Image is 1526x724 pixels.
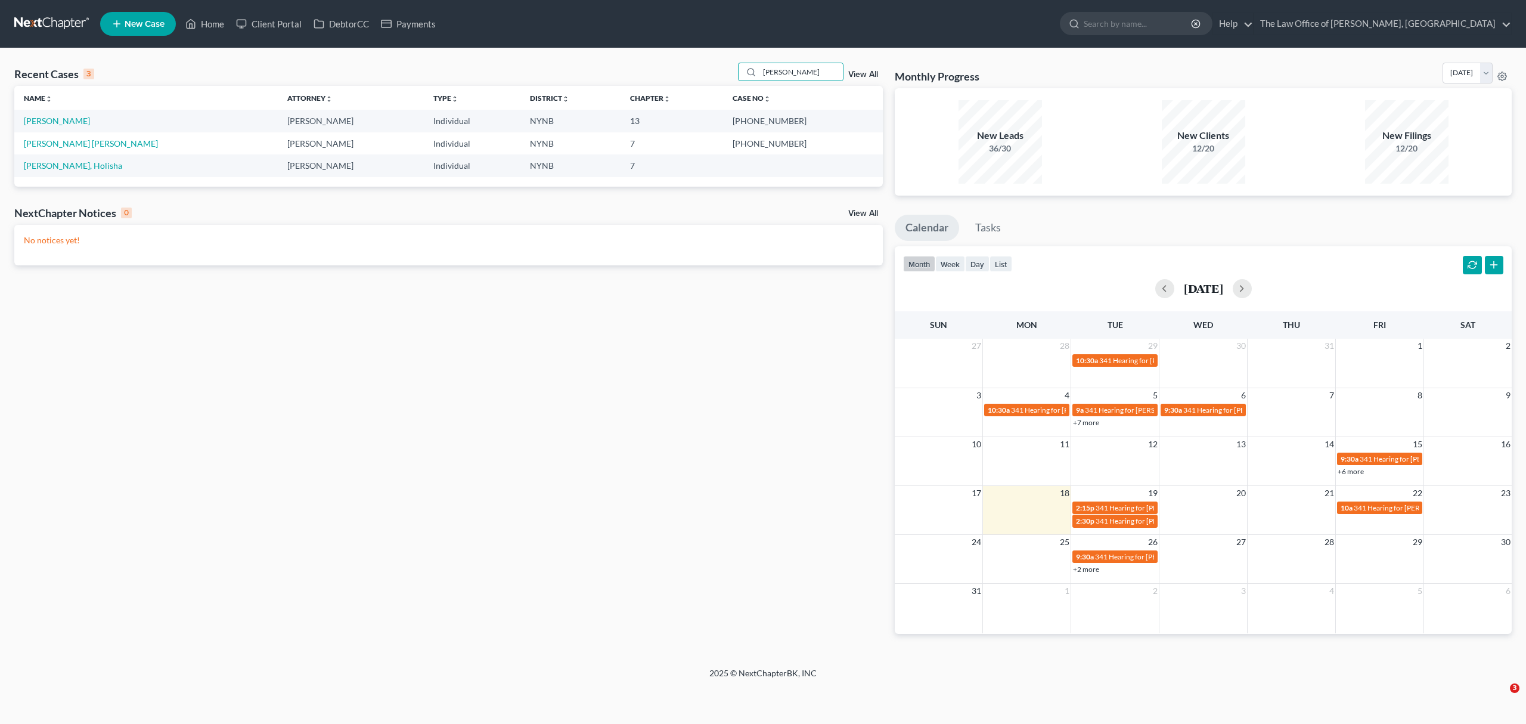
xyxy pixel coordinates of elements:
span: 5 [1152,388,1159,403]
span: 18 [1059,486,1071,500]
span: 3 [1510,683,1519,693]
span: 30 [1500,535,1512,549]
a: View All [848,70,878,79]
input: Search by name... [1084,13,1193,35]
span: 341 Hearing for [PERSON_NAME], Frayddelith [1096,503,1242,512]
span: 2:30p [1076,516,1094,525]
input: Search by name... [759,63,843,81]
div: 0 [121,208,132,218]
span: 341 Hearing for [PERSON_NAME] [1095,552,1202,561]
span: 11 [1059,437,1071,451]
span: 2 [1152,584,1159,598]
span: 31 [970,584,982,598]
i: unfold_more [451,95,458,103]
div: New Leads [959,129,1042,143]
a: Payments [375,13,442,35]
a: Nameunfold_more [24,94,52,103]
td: Individual [424,110,520,132]
td: [PHONE_NUMBER] [723,132,883,154]
span: 6 [1505,584,1512,598]
span: 341 Hearing for [PERSON_NAME] [1011,406,1118,414]
span: Tue [1108,320,1123,330]
div: 36/30 [959,143,1042,154]
button: day [965,256,990,272]
div: NextChapter Notices [14,206,132,220]
span: 4 [1063,388,1071,403]
h2: [DATE] [1184,282,1223,295]
a: Client Portal [230,13,308,35]
td: 7 [621,154,723,177]
span: Mon [1016,320,1037,330]
span: 4 [1328,584,1335,598]
span: 16 [1500,437,1512,451]
p: No notices yet! [24,234,873,246]
td: NYNB [520,154,621,177]
a: [PERSON_NAME] [PERSON_NAME] [24,138,158,148]
span: 28 [1059,339,1071,353]
span: 9 [1505,388,1512,403]
a: Typeunfold_more [433,94,458,103]
span: 12 [1147,437,1159,451]
a: The Law Office of [PERSON_NAME], [GEOGRAPHIC_DATA] [1254,13,1511,35]
span: 24 [970,535,982,549]
div: New Filings [1365,129,1449,143]
span: 28 [1323,535,1335,549]
a: +6 more [1338,467,1364,476]
span: 1 [1063,584,1071,598]
span: 31 [1323,339,1335,353]
button: month [903,256,935,272]
td: 13 [621,110,723,132]
span: 341 Hearing for [PERSON_NAME] [1099,356,1206,365]
button: week [935,256,965,272]
span: 15 [1412,437,1423,451]
a: Attorneyunfold_more [287,94,333,103]
span: 22 [1412,486,1423,500]
a: Home [179,13,230,35]
span: 2:15p [1076,503,1094,512]
td: [PERSON_NAME] [278,154,424,177]
td: NYNB [520,132,621,154]
span: 3 [1240,584,1247,598]
a: View All [848,209,878,218]
span: 341 Hearing for [PERSON_NAME] [1354,503,1460,512]
a: Chapterunfold_more [630,94,671,103]
span: Sat [1460,320,1475,330]
span: 14 [1323,437,1335,451]
a: +7 more [1073,418,1099,427]
div: 2025 © NextChapterBK, INC [423,667,1103,689]
span: 2 [1505,339,1512,353]
span: 9a [1076,406,1084,414]
span: 29 [1147,339,1159,353]
span: 341 Hearing for [PERSON_NAME] [1183,406,1290,414]
a: Tasks [964,215,1012,241]
span: 5 [1416,584,1423,598]
a: Calendar [895,215,959,241]
i: unfold_more [45,95,52,103]
td: [PERSON_NAME] [278,110,424,132]
span: 26 [1147,535,1159,549]
span: 10a [1341,503,1353,512]
span: 27 [970,339,982,353]
span: Sun [930,320,947,330]
span: 10:30a [988,406,1010,414]
span: 10:30a [1076,356,1098,365]
span: 17 [970,486,982,500]
span: 1 [1416,339,1423,353]
i: unfold_more [663,95,671,103]
button: list [990,256,1012,272]
h3: Monthly Progress [895,69,979,83]
span: 9:30a [1164,406,1182,414]
a: Case Nounfold_more [733,94,771,103]
span: Wed [1193,320,1213,330]
span: 19 [1147,486,1159,500]
span: 27 [1235,535,1247,549]
span: 9:30a [1076,552,1094,561]
td: Individual [424,132,520,154]
a: +2 more [1073,565,1099,574]
i: unfold_more [764,95,771,103]
div: 12/20 [1365,143,1449,154]
td: [PHONE_NUMBER] [723,110,883,132]
span: 7 [1328,388,1335,403]
span: 341 Hearing for [PERSON_NAME] [1085,406,1192,414]
span: 13 [1235,437,1247,451]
